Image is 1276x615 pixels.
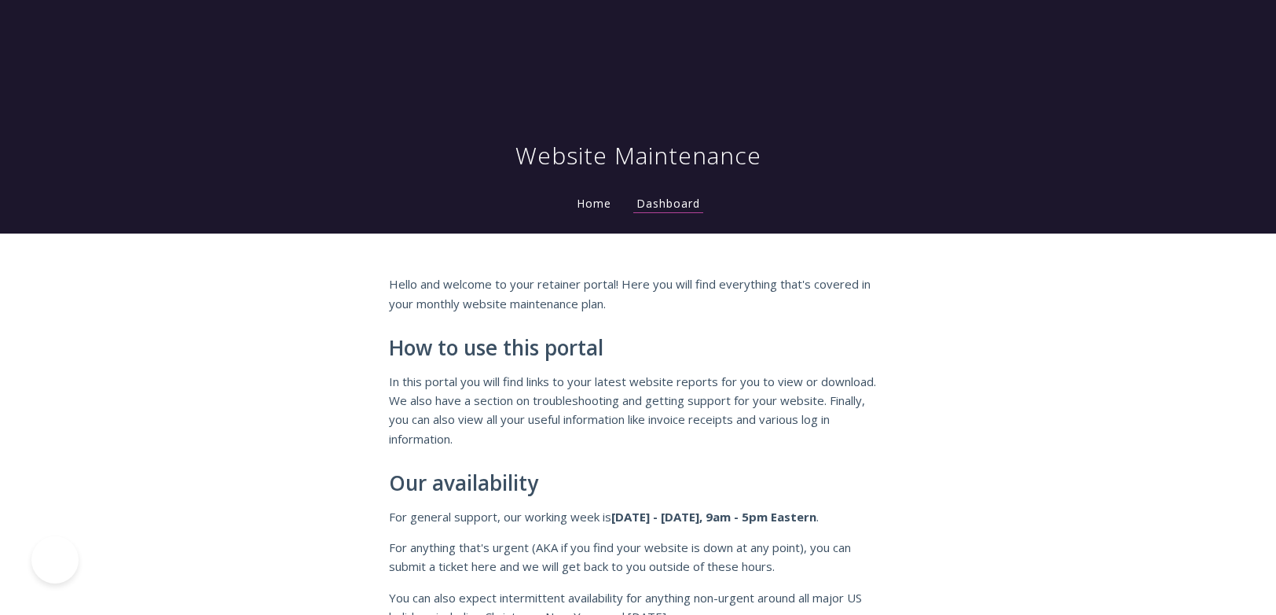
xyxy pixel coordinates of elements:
strong: [DATE] - [DATE], 9am - 5pm Eastern [611,509,816,525]
p: Hello and welcome to your retainer portal! Here you will find everything that's covered in your m... [389,274,887,313]
h2: How to use this portal [389,337,887,360]
h2: Our availability [389,472,887,495]
a: Dashboard [633,196,703,213]
p: In this portal you will find links to your latest website reports for you to view or download. We... [389,372,887,449]
p: For anything that's urgent (AKA if you find your website is down at any point), you can submit a ... [389,538,887,576]
h1: Website Maintenance [515,140,761,171]
a: Home [574,196,614,211]
p: For general support, our working week is . [389,507,887,526]
iframe: Toggle Customer Support [31,536,79,584]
